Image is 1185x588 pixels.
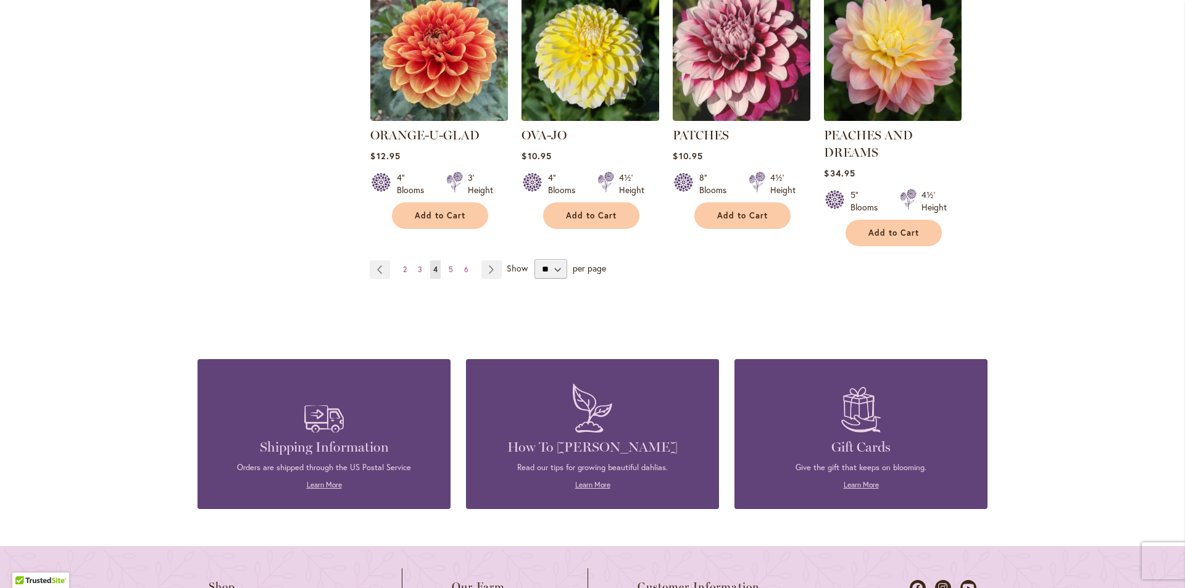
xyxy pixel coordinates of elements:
a: 6 [461,260,472,279]
div: 4½' Height [921,189,947,213]
a: Patches [673,112,810,123]
button: Add to Cart [846,220,942,246]
p: Orders are shipped through the US Postal Service [216,462,432,473]
iframe: Launch Accessibility Center [9,544,44,579]
span: Add to Cart [868,228,919,238]
span: Add to Cart [566,210,617,221]
span: $10.95 [522,150,551,162]
div: 4" Blooms [548,172,583,196]
a: Learn More [844,480,879,489]
a: PEACHES AND DREAMS [824,112,962,123]
div: 4½' Height [619,172,644,196]
h4: Shipping Information [216,439,432,456]
a: OVA-JO [522,112,659,123]
div: 8" Blooms [699,172,734,196]
a: OVA-JO [522,128,567,143]
a: PATCHES [673,128,729,143]
span: 2 [403,265,407,274]
div: 3' Height [468,172,493,196]
button: Add to Cart [694,202,791,229]
span: 6 [464,265,468,274]
span: $10.95 [673,150,702,162]
span: Add to Cart [415,210,465,221]
button: Add to Cart [392,202,488,229]
button: Add to Cart [543,202,639,229]
span: Show [507,262,528,274]
span: $34.95 [824,167,855,179]
a: 2 [400,260,410,279]
span: 4 [433,265,438,274]
a: 5 [446,260,456,279]
a: Orange-U-Glad [370,112,508,123]
span: per page [573,262,606,274]
div: 5" Blooms [850,189,885,213]
a: PEACHES AND DREAMS [824,128,913,160]
a: Learn More [575,480,610,489]
p: Give the gift that keeps on blooming. [753,462,969,473]
div: 4" Blooms [397,172,431,196]
span: $12.95 [370,150,400,162]
span: 5 [449,265,453,274]
span: 3 [418,265,422,274]
span: Add to Cart [717,210,768,221]
div: 4½' Height [770,172,796,196]
a: ORANGE-U-GLAD [370,128,480,143]
a: 3 [415,260,425,279]
p: Read our tips for growing beautiful dahlias. [484,462,701,473]
h4: How To [PERSON_NAME] [484,439,701,456]
h4: Gift Cards [753,439,969,456]
a: Learn More [307,480,342,489]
